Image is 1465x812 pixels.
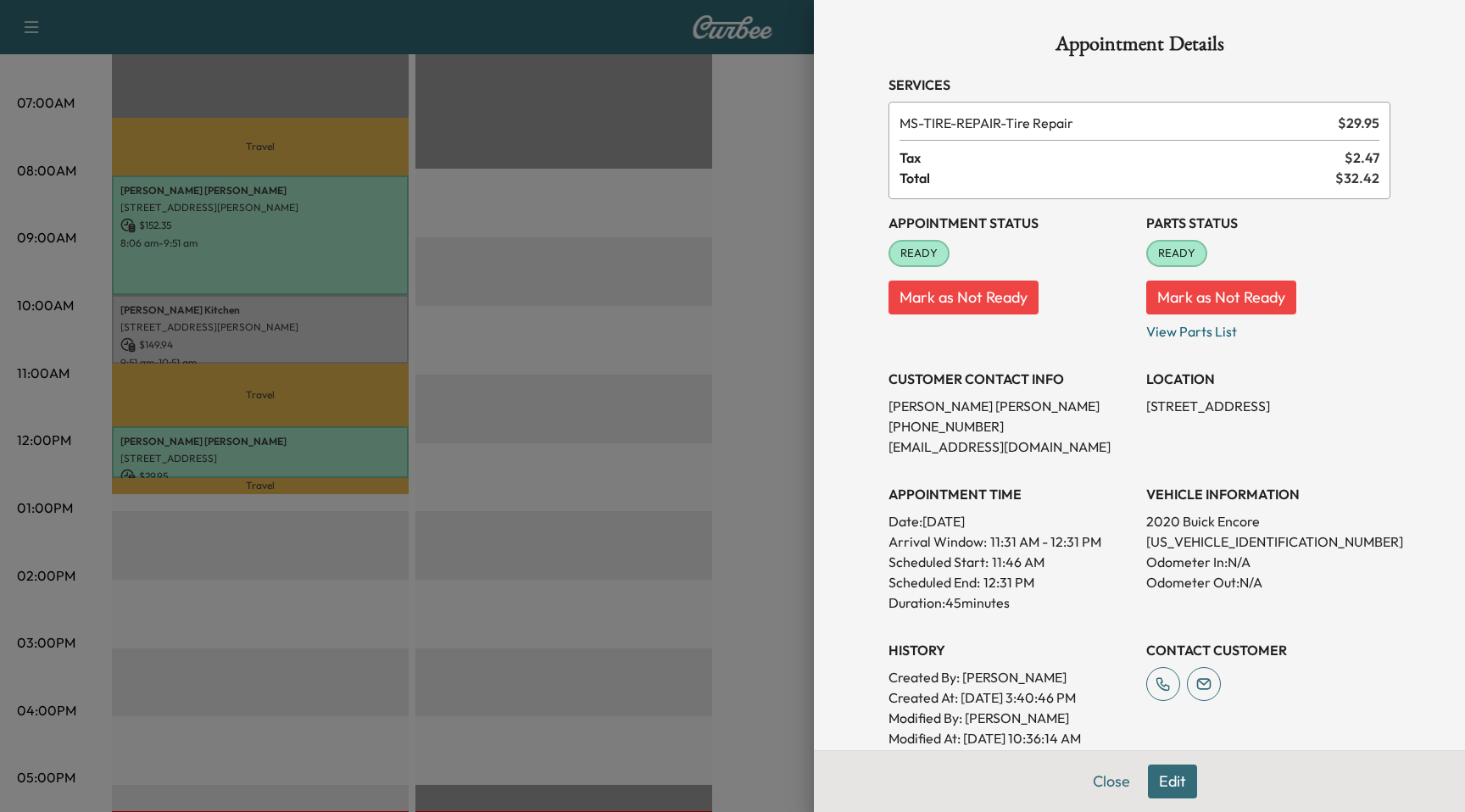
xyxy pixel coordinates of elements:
[888,437,1133,457] p: [EMAIL_ADDRESS][DOMAIN_NAME]
[1146,314,1390,342] p: View Parts List
[888,281,1039,314] button: Mark as Not Ready
[888,592,1133,613] p: Duration: 45 minutes
[888,640,1133,660] h3: History
[983,572,1034,592] p: 12:31 PM
[888,213,1133,233] h3: Appointment Status
[1146,484,1390,504] h3: VEHICLE INFORMATION
[888,531,1133,552] p: Arrival Window:
[900,168,1335,188] span: Total
[888,511,1133,531] p: Date: [DATE]
[888,552,989,572] p: Scheduled Start:
[888,369,1133,389] h3: CUSTOMER CONTACT INFO
[888,708,1133,728] p: Modified By : [PERSON_NAME]
[1146,552,1390,572] p: Odometer In: N/A
[1146,281,1296,314] button: Mark as Not Ready
[888,728,1133,748] p: Modified At : [DATE] 10:36:14 AM
[992,552,1044,572] p: 11:46 AM
[1146,640,1390,660] h3: CONTACT CUSTOMER
[900,113,1331,133] span: Tire Repair
[1148,765,1197,798] button: Edit
[1146,213,1390,233] h3: Parts Status
[1146,511,1390,531] p: 2020 Buick Encore
[888,572,980,592] p: Scheduled End:
[888,34,1390,61] h1: Appointment Details
[1082,765,1141,798] button: Close
[888,75,1390,95] h3: Services
[900,147,1345,168] span: Tax
[990,531,1101,552] span: 11:31 AM - 12:31 PM
[1146,531,1390,552] p: [US_VEHICLE_IDENTIFICATION_NUMBER]
[890,245,948,262] span: READY
[1146,369,1390,389] h3: LOCATION
[1345,147,1379,168] span: $ 2.47
[888,416,1133,437] p: [PHONE_NUMBER]
[1148,245,1206,262] span: READY
[1335,168,1379,188] span: $ 32.42
[888,687,1133,708] p: Created At : [DATE] 3:40:46 PM
[888,396,1133,416] p: [PERSON_NAME] [PERSON_NAME]
[1146,396,1390,416] p: [STREET_ADDRESS]
[888,484,1133,504] h3: APPOINTMENT TIME
[888,667,1133,687] p: Created By : [PERSON_NAME]
[1146,572,1390,592] p: Odometer Out: N/A
[1338,113,1379,133] span: $ 29.95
